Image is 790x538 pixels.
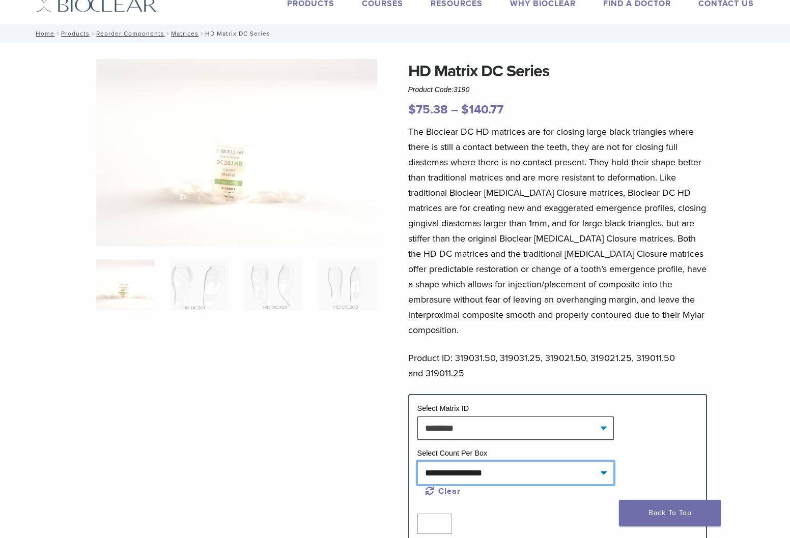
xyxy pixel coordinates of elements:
[461,102,503,117] bdi: 140.77
[54,31,61,36] span: /
[199,31,205,36] span: /
[171,30,199,37] a: Matrices
[61,30,90,37] a: Products
[90,31,96,36] span: /
[417,404,469,412] label: Select Matrix ID
[96,259,155,310] img: Anterior-HD-DC-Series-Matrices-324x324.jpg
[244,259,302,310] img: HD Matrix DC Series - Image 3
[619,500,721,526] a: Back To Top
[33,30,54,37] a: Home
[29,24,761,43] nav: HD Matrix DC Series
[318,259,377,310] img: HD Matrix DC Series - Image 4
[408,350,708,381] p: Product ID: 319031.50, 319031.25, 319021.50, 319021.25, 319011.50 and 319011.25
[426,486,461,496] a: Clear
[408,124,708,338] p: The Bioclear DC HD matrices are for closing large black triangles where there is still a contact ...
[164,31,171,36] span: /
[408,59,708,83] h1: HD Matrix DC Series
[170,259,229,310] img: HD Matrix DC Series - Image 2
[451,102,458,117] span: –
[408,102,416,117] span: $
[96,59,377,247] img: Anterior HD DC Series Matrices
[417,449,488,457] label: Select Count Per Box
[408,102,448,117] bdi: 75.38
[461,102,469,117] span: $
[408,85,470,94] span: Product Code:
[96,30,164,37] a: Reorder Components
[454,85,469,94] span: 3190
